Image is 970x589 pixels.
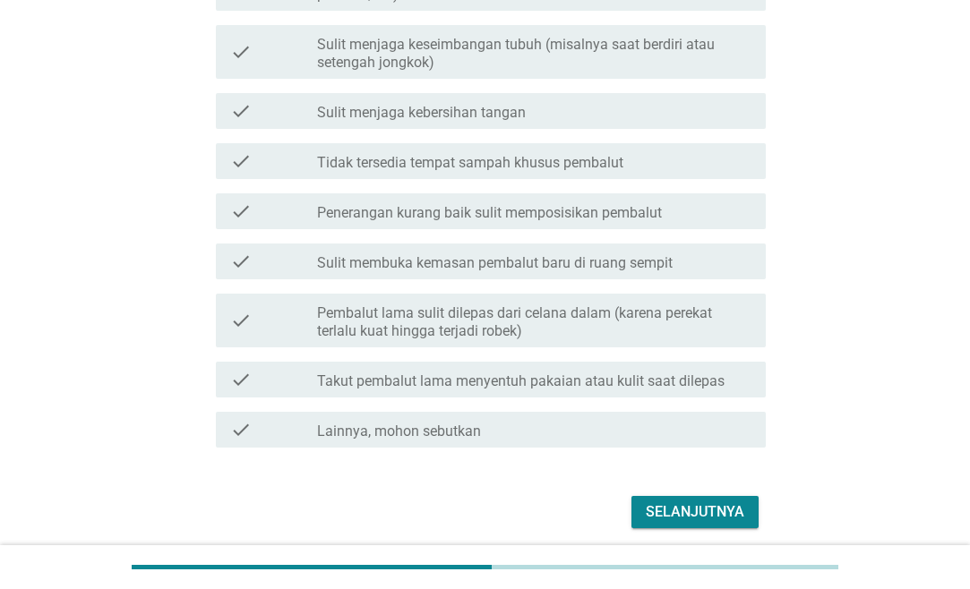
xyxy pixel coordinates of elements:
div: Selanjutnya [646,501,744,523]
i: check [230,251,252,272]
label: Pembalut lama sulit dilepas dari celana dalam (karena perekat terlalu kuat hingga terjadi robek) [317,304,751,340]
label: Takut pembalut lama menyentuh pakaian atau kulit saat dilepas [317,372,725,390]
label: Lainnya, mohon sebutkan [317,423,481,440]
button: Selanjutnya [631,496,759,528]
i: check [230,301,252,340]
i: check [230,419,252,440]
label: Sulit menjaga keseimbangan tubuh (misalnya saat berdiri atau setengah jongkok) [317,36,751,72]
label: Sulit menjaga kebersihan tangan [317,104,526,122]
i: check [230,150,252,172]
i: check [230,100,252,122]
label: Tidak tersedia tempat sampah khusus pembalut [317,154,623,172]
i: check [230,201,252,222]
label: Sulit membuka kemasan pembalut baru di ruang sempit [317,254,673,272]
label: Penerangan kurang baik sulit memposisikan pembalut [317,204,662,222]
i: check [230,32,252,72]
i: check [230,369,252,390]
